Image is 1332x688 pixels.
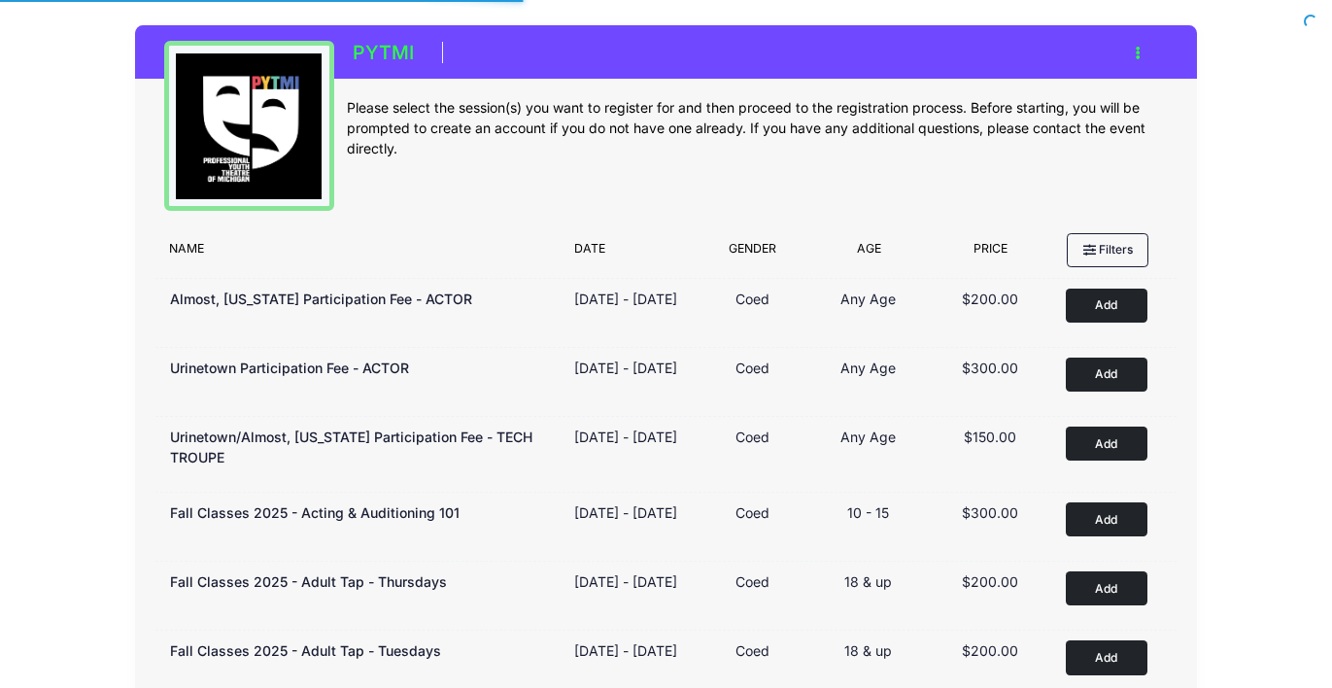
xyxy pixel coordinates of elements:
[962,360,1018,376] span: $300.00
[735,291,769,307] span: Coed
[574,640,677,661] div: [DATE] - [DATE]
[1066,358,1147,392] button: Add
[159,240,564,267] div: Name
[574,502,677,523] div: [DATE] - [DATE]
[844,573,892,590] span: 18 & up
[170,429,532,465] span: Urinetown/Almost, [US_STATE] Participation Fee - TECH TROUPE
[170,642,441,659] span: Fall Classes 2025 - Adult Tap - Tuesdays
[962,504,1018,521] span: $300.00
[697,240,808,267] div: Gender
[176,53,322,199] img: logo
[170,573,447,590] span: Fall Classes 2025 - Adult Tap - Thursdays
[962,291,1018,307] span: $200.00
[840,291,896,307] span: Any Age
[170,291,472,307] span: Almost, [US_STATE] Participation Fee - ACTOR
[564,240,697,267] div: Date
[1066,427,1147,461] button: Add
[808,240,930,267] div: Age
[844,642,892,659] span: 18 & up
[1066,571,1147,605] button: Add
[1067,233,1148,266] button: Filters
[170,504,460,521] span: Fall Classes 2025 - Acting & Auditioning 101
[735,429,769,445] span: Coed
[962,573,1018,590] span: $200.00
[170,360,409,376] span: Urinetown Participation Fee - ACTOR
[735,642,769,659] span: Coed
[1066,289,1147,323] button: Add
[930,240,1051,267] div: Price
[574,358,677,378] div: [DATE] - [DATE]
[1066,502,1147,536] button: Add
[574,427,677,447] div: [DATE] - [DATE]
[840,429,896,445] span: Any Age
[735,360,769,376] span: Coed
[962,642,1018,659] span: $200.00
[574,571,677,592] div: [DATE] - [DATE]
[735,504,769,521] span: Coed
[574,289,677,309] div: [DATE] - [DATE]
[964,429,1016,445] span: $150.00
[347,36,421,70] h1: PYTMI
[847,504,889,521] span: 10 - 15
[840,360,896,376] span: Any Age
[347,98,1169,159] div: Please select the session(s) you want to register for and then proceed to the registration proces...
[735,573,769,590] span: Coed
[1066,640,1147,674] button: Add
